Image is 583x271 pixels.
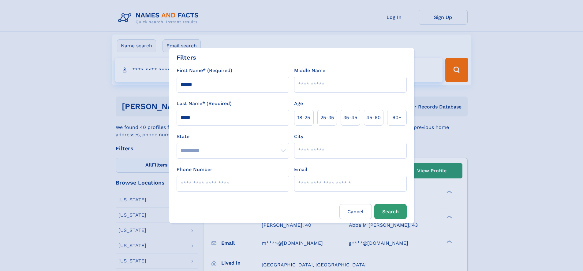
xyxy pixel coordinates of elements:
[343,114,357,121] span: 35‑45
[374,204,407,219] button: Search
[392,114,402,121] span: 60+
[177,166,212,173] label: Phone Number
[294,100,303,107] label: Age
[177,67,232,74] label: First Name* (Required)
[294,67,325,74] label: Middle Name
[294,133,303,140] label: City
[294,166,307,173] label: Email
[177,100,232,107] label: Last Name* (Required)
[177,53,196,62] div: Filters
[177,133,289,140] label: State
[366,114,381,121] span: 45‑60
[297,114,310,121] span: 18‑25
[320,114,334,121] span: 25‑35
[339,204,372,219] label: Cancel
